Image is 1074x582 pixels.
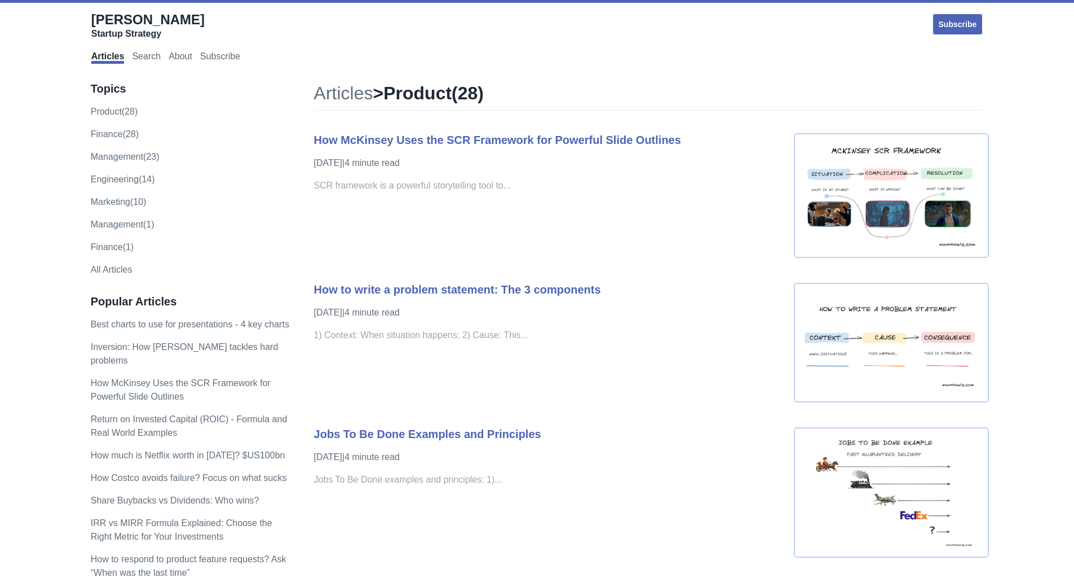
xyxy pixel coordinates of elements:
span: product [383,83,452,103]
p: Jobs To Be Done examples and principles: 1)... [314,473,783,487]
a: product(28) [91,107,138,116]
a: How McKinsey Uses the SCR Framework for Powerful Slide Outlines [91,378,271,401]
h3: Topics [91,82,290,96]
a: How Costco avoids failure? Focus on what sucks [91,473,287,483]
a: All Articles [91,265,132,274]
a: [PERSON_NAME]Startup Strategy [91,11,205,40]
a: management(23) [91,152,160,161]
a: Articles [91,51,125,64]
a: Inversion: How [PERSON_NAME] tackles hard problems [91,342,279,365]
img: jtbd example [794,427,989,557]
h3: Popular Articles [91,295,290,309]
a: Finance(1) [91,242,134,252]
a: How to respond to product feature requests? Ask “When was the last time” [91,554,286,577]
a: Subscribe [200,51,240,64]
a: engineering(14) [91,174,155,184]
a: Best charts to use for presentations - 4 key charts [91,320,289,329]
p: [DATE] | 4 minute read [314,156,783,170]
a: Return on Invested Capital (ROIC) - Formula and Real World Examples [91,414,288,437]
a: How McKinsey Uses the SCR Framework for Powerful Slide Outlines [314,134,681,146]
a: finance(28) [91,129,139,139]
p: SCR framework is a powerful storytelling tool to... [314,179,783,192]
img: mckinsey scr framework [794,133,989,258]
a: Subscribe [932,13,984,36]
p: [DATE] | 4 minute read [314,450,783,464]
a: Management(1) [91,220,154,229]
a: How much is Netflix worth in [DATE]? $US100bn [91,450,285,460]
a: Share Buybacks vs Dividends: Who wins? [91,496,259,505]
p: [DATE] | 4 minute read [314,306,783,320]
a: Jobs To Be Done Examples and Principles [314,428,541,440]
a: About [169,51,192,64]
a: Articles [314,83,373,103]
a: marketing(10) [91,197,147,207]
p: 1) Context: When situation happens; 2) Cause: This... [314,329,783,342]
span: [PERSON_NAME] [91,12,205,27]
a: How to write a problem statement: The 3 components [314,283,601,296]
a: IRR vs MIRR Formula Explained: Choose the Right Metric for Your Investments [91,518,272,541]
a: Search [132,51,161,64]
div: Startup Strategy [91,28,205,40]
img: how to write a problem statement [794,283,989,403]
h1: > ( 28 ) [314,82,984,111]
